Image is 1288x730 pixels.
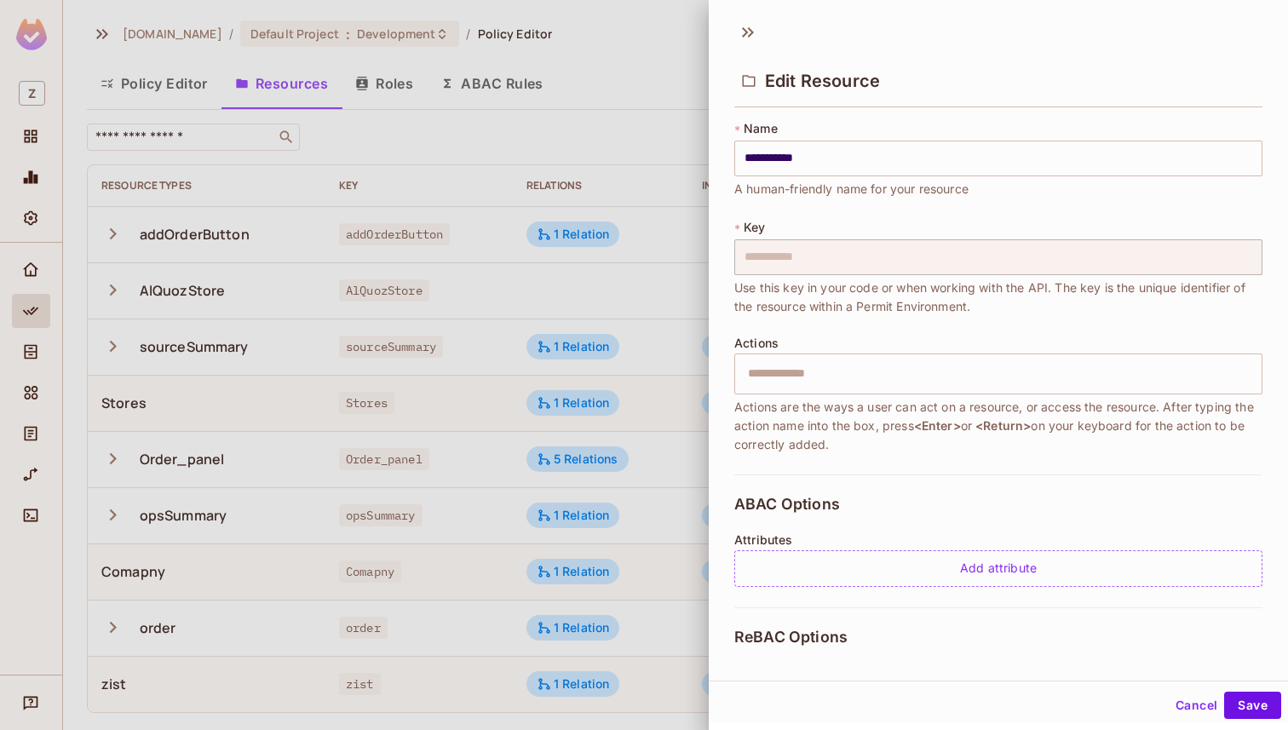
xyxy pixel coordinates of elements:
span: <Enter> [914,418,961,433]
button: Save [1224,692,1281,719]
span: Edit Resource [765,71,880,91]
button: Cancel [1169,692,1224,719]
span: <Return> [975,418,1031,433]
span: ReBAC Options [734,629,848,646]
span: Attributes [734,533,793,547]
span: Actions [734,336,779,350]
span: Use this key in your code or when working with the API. The key is the unique identifier of the r... [734,279,1262,316]
span: Actions are the ways a user can act on a resource, or access the resource. After typing the actio... [734,398,1262,454]
span: ABAC Options [734,496,840,513]
span: Name [744,122,778,135]
div: Add attribute [734,550,1262,587]
span: Key [744,221,765,234]
span: A human-friendly name for your resource [734,180,969,198]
